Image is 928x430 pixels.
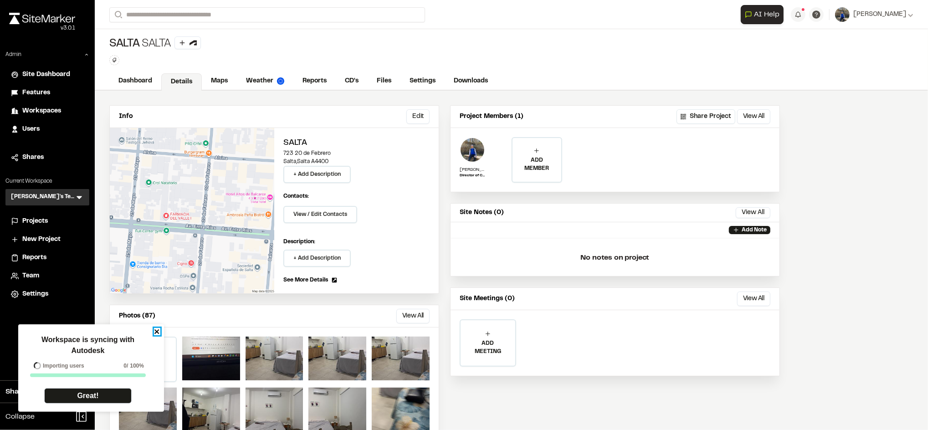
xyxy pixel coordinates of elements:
div: Importing users [30,362,84,370]
a: Shares [11,153,84,163]
button: Edit [406,109,430,124]
a: Details [161,73,202,91]
p: Project Members (1) [460,112,523,122]
a: Downloads [445,72,497,90]
h2: Salta [283,137,430,149]
span: Salta [109,37,140,51]
button: [PERSON_NAME] [835,7,913,22]
span: Users [22,124,40,134]
span: Site Dashboard [22,70,70,80]
p: Site Meetings (0) [460,294,515,304]
button: View All [737,109,770,124]
p: ADD MEMBER [513,156,561,173]
button: Open AI Assistant [741,5,784,24]
button: View All [396,309,430,323]
span: [PERSON_NAME] [853,10,906,20]
span: Shares [22,153,44,163]
img: rebrand.png [9,13,75,24]
span: Share Workspace [5,386,67,397]
img: precipai.png [277,77,284,85]
a: Reports [11,253,84,263]
span: Projects [22,216,48,226]
button: + Add Description [283,166,351,183]
a: Features [11,88,84,98]
button: close [154,328,160,335]
a: Great! [44,388,132,404]
a: Workspaces [11,106,84,116]
span: 0 / [123,362,128,370]
span: Settings [22,289,48,299]
span: See More Details [283,276,328,284]
p: Site Notes (0) [460,208,504,218]
button: View All [737,292,770,306]
a: Dashboard [109,72,161,90]
p: Photos (87) [119,311,155,321]
a: Site Dashboard [11,70,84,80]
a: New Project [11,235,84,245]
span: New Project [22,235,61,245]
p: Director of Construction Administration [460,173,485,179]
img: Troy Brennan [460,137,485,163]
p: Current Workspace [5,177,89,185]
p: Contacts: [283,192,309,200]
a: Team [11,271,84,281]
button: Edit Tags [109,55,119,65]
a: Reports [293,72,336,90]
p: Admin [5,51,21,59]
div: Oh geez...please don't... [9,24,75,32]
a: Settings [11,289,84,299]
a: CD's [336,72,368,90]
span: Reports [22,253,46,263]
div: Salta [109,36,201,51]
h3: [PERSON_NAME]'s Test [11,193,75,202]
p: Workspace is syncing with Autodesk [25,334,151,356]
p: Description: [283,238,430,246]
button: Share Project [677,109,735,124]
img: User [835,7,850,22]
button: + Add Description [283,250,351,267]
span: Workspaces [22,106,61,116]
span: Team [22,271,39,281]
p: Info [119,112,133,122]
button: Search [109,7,126,22]
p: [PERSON_NAME] [460,166,485,173]
a: Settings [400,72,445,90]
a: Projects [11,216,84,226]
span: 100% [130,362,144,370]
p: No notes on project [458,243,772,272]
button: View All [736,207,770,218]
p: Add Note [742,226,767,234]
a: Maps [202,72,237,90]
div: Open AI Assistant [741,5,787,24]
span: AI Help [754,9,779,20]
span: Collapse [5,411,35,422]
p: ADD MEETING [461,339,515,356]
span: Features [22,88,50,98]
p: 723 20 de Febrero [283,149,430,158]
button: View / Edit Contacts [283,206,357,223]
a: Weather [237,72,293,90]
a: Users [11,124,84,134]
a: Files [368,72,400,90]
p: Salta , Salta A4400 [283,158,430,166]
